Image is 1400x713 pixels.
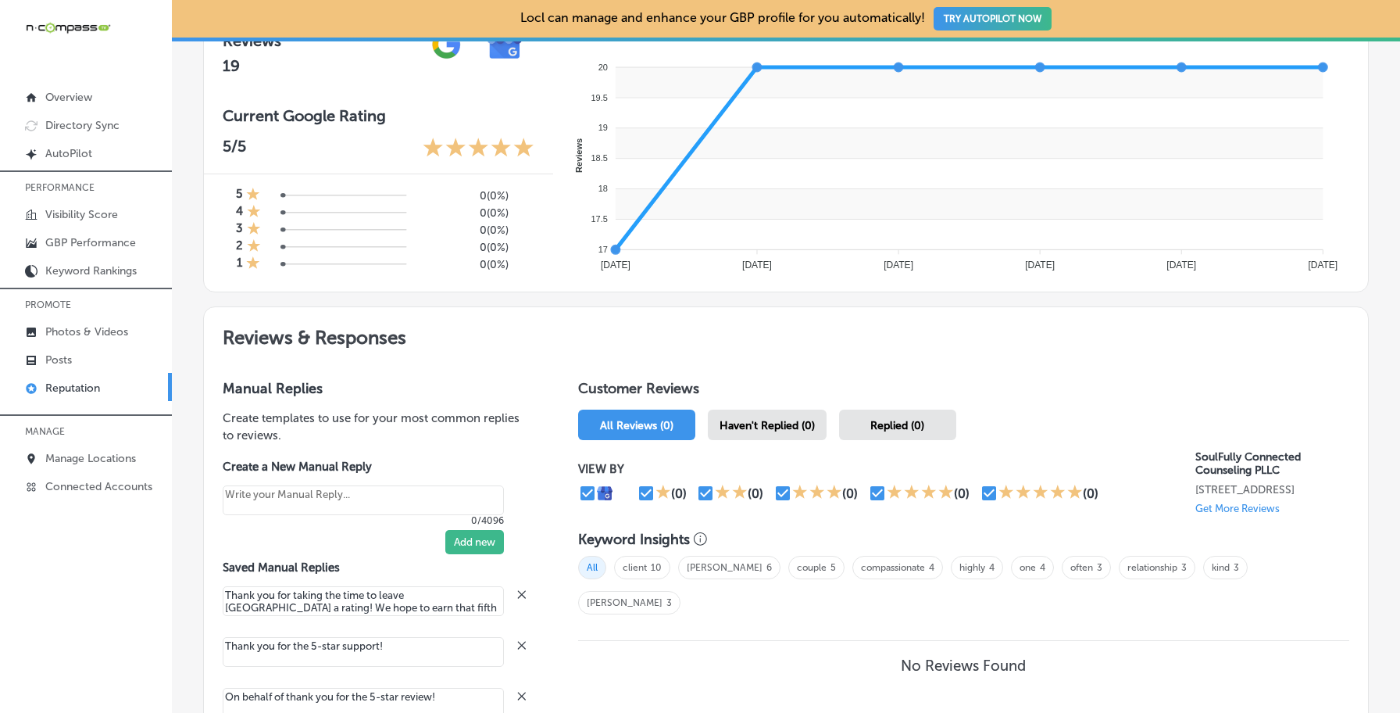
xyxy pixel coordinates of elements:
[223,460,504,474] label: Create a New Manual Reply
[598,184,608,193] tspan: 18
[1070,562,1093,573] a: often
[884,260,913,271] tspan: [DATE]
[591,214,607,224] tspan: 17.5
[989,562,995,573] a: 4
[861,562,925,573] a: compassionate
[419,258,509,271] h5: 0 ( 0% )
[223,561,528,575] label: Saved Manual Replies
[45,208,118,221] p: Visibility Score
[591,153,607,163] tspan: 18.5
[623,562,647,573] a: client
[954,486,970,501] div: (0)
[998,484,1083,503] div: 5 Stars
[223,485,504,515] textarea: Create your Quick Reply
[419,206,509,220] h5: 0 ( 0% )
[578,380,1349,403] h1: Customer Reviews
[842,486,858,501] div: (0)
[601,260,630,271] tspan: [DATE]
[476,15,534,73] img: e7ababfa220611ac49bdb491a11684a6.png
[1083,486,1098,501] div: (0)
[223,586,504,616] textarea: Create your Quick Reply
[45,236,136,249] p: GBP Performance
[598,245,608,254] tspan: 17
[45,452,136,465] p: Manage Locations
[578,462,1195,476] p: VIEW BY
[587,597,662,608] a: [PERSON_NAME]
[1212,562,1230,573] a: kind
[45,264,137,278] p: Keyword Rankings
[715,484,748,503] div: 2 Stars
[419,224,509,237] h5: 0 ( 0% )
[1025,260,1055,271] tspan: [DATE]
[236,204,243,221] h4: 4
[1166,260,1196,271] tspan: [DATE]
[247,204,261,221] div: 1 Star
[419,189,509,202] h5: 0 ( 0% )
[1181,562,1187,573] a: 3
[671,486,687,501] div: (0)
[1127,562,1177,573] a: relationship
[223,106,534,125] h3: Current Google Rating
[1097,562,1102,573] a: 3
[419,241,509,254] h5: 0 ( 0% )
[598,123,608,132] tspan: 19
[600,419,673,432] span: All Reviews (0)
[25,20,111,35] img: 660ab0bf-5cc7-4cb8-ba1c-48b5ae0f18e60NCTV_CLogo_TV_Black_-500x88.png
[247,238,261,256] div: 1 Star
[45,325,128,339] p: Photos & Videos
[720,419,815,432] span: Haven't Replied (0)
[578,556,606,579] span: All
[1195,450,1349,477] p: SoulFully Connected Counseling PLLC
[204,307,1368,361] h2: Reviews & Responses
[236,238,243,256] h4: 2
[792,484,842,503] div: 3 Stars
[578,531,690,548] h3: Keyword Insights
[929,562,934,573] a: 4
[1195,483,1349,496] p: 401 N. Main Street Bryan, TX 77803, US
[445,530,504,554] button: Add new
[45,480,152,493] p: Connected Accounts
[574,138,584,173] text: Reviews
[223,410,528,444] p: Create templates to use for your most common replies to reviews.
[598,63,608,72] tspan: 20
[247,221,261,238] div: 1 Star
[959,562,985,573] a: highly
[223,137,246,161] p: 5 /5
[1020,562,1036,573] a: one
[223,637,504,667] textarea: Create your Quick Reply
[748,486,763,501] div: (0)
[830,562,836,573] a: 5
[236,221,243,238] h4: 3
[1308,260,1337,271] tspan: [DATE]
[45,382,100,395] p: Reputation
[423,137,534,161] div: 5 Stars
[934,7,1052,30] button: TRY AUTOPILOT NOW
[687,562,762,573] a: [PERSON_NAME]
[1040,562,1045,573] a: 4
[1195,503,1280,514] p: Get More Reviews
[901,657,1026,675] h3: No Reviews Found
[666,597,672,608] a: 3
[766,562,772,573] a: 6
[417,15,476,73] img: gPZS+5FD6qPJAAAAABJRU5ErkJggg==
[45,119,120,132] p: Directory Sync
[655,484,671,503] div: 1 Star
[236,187,242,204] h4: 5
[223,56,417,75] h2: 19
[223,515,504,526] p: 0/4096
[742,260,772,271] tspan: [DATE]
[1234,562,1239,573] a: 3
[246,256,260,273] div: 1 Star
[223,380,528,397] h3: Manual Replies
[237,256,242,273] h4: 1
[45,147,92,160] p: AutoPilot
[870,419,924,432] span: Replied (0)
[887,484,954,503] div: 4 Stars
[45,91,92,104] p: Overview
[246,187,260,204] div: 1 Star
[591,93,607,102] tspan: 19.5
[45,353,72,367] p: Posts
[651,562,662,573] a: 10
[797,562,827,573] a: couple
